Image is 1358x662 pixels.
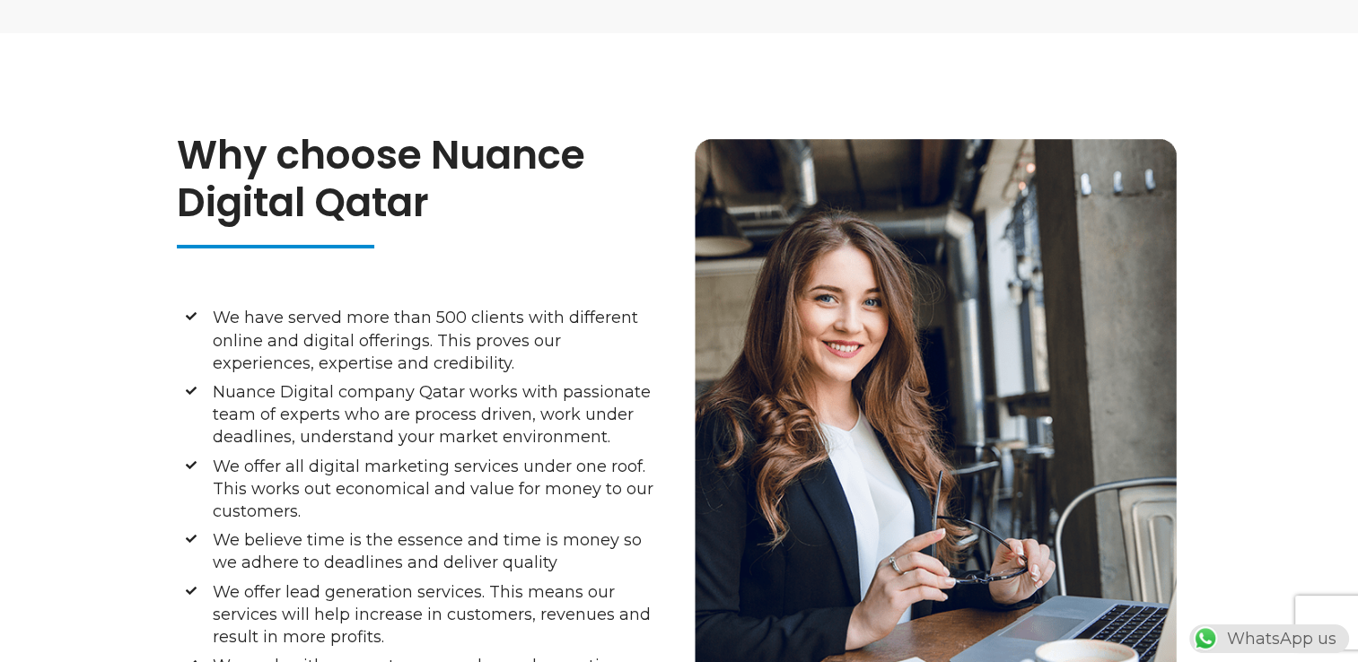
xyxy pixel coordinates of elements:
[177,132,670,227] h2: Why choose Nuance Digital Qatar
[208,307,661,375] span: We have served more than 500 clients with different online and digital offerings. This proves our...
[208,456,661,524] span: We offer all digital marketing services under one roof. This works out economical and value for m...
[1189,624,1349,653] div: WhatsApp us
[208,581,661,649] span: We offer lead generation services. This means our services will help increase in customers, reven...
[208,529,661,574] span: We believe time is the essence and time is money so we adhere to deadlines and deliver quality
[208,381,661,449] span: Nuance Digital company Qatar works with passionate team of experts who are process driven, work u...
[1189,629,1349,649] a: WhatsAppWhatsApp us
[1191,624,1220,653] img: WhatsApp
